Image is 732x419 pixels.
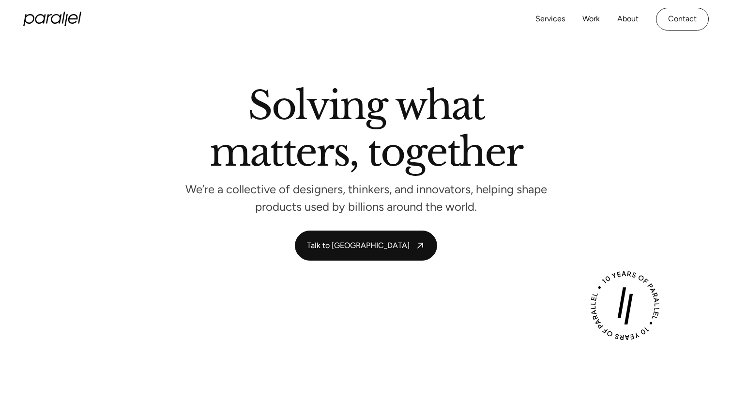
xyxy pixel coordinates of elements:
[184,186,548,211] p: We’re a collective of designers, thinkers, and innovators, helping shape products used by billion...
[23,12,81,26] a: home
[656,8,709,31] a: Contact
[535,12,565,26] a: Services
[582,12,600,26] a: Work
[210,87,522,175] h2: Solving what matters, together
[617,12,639,26] a: About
